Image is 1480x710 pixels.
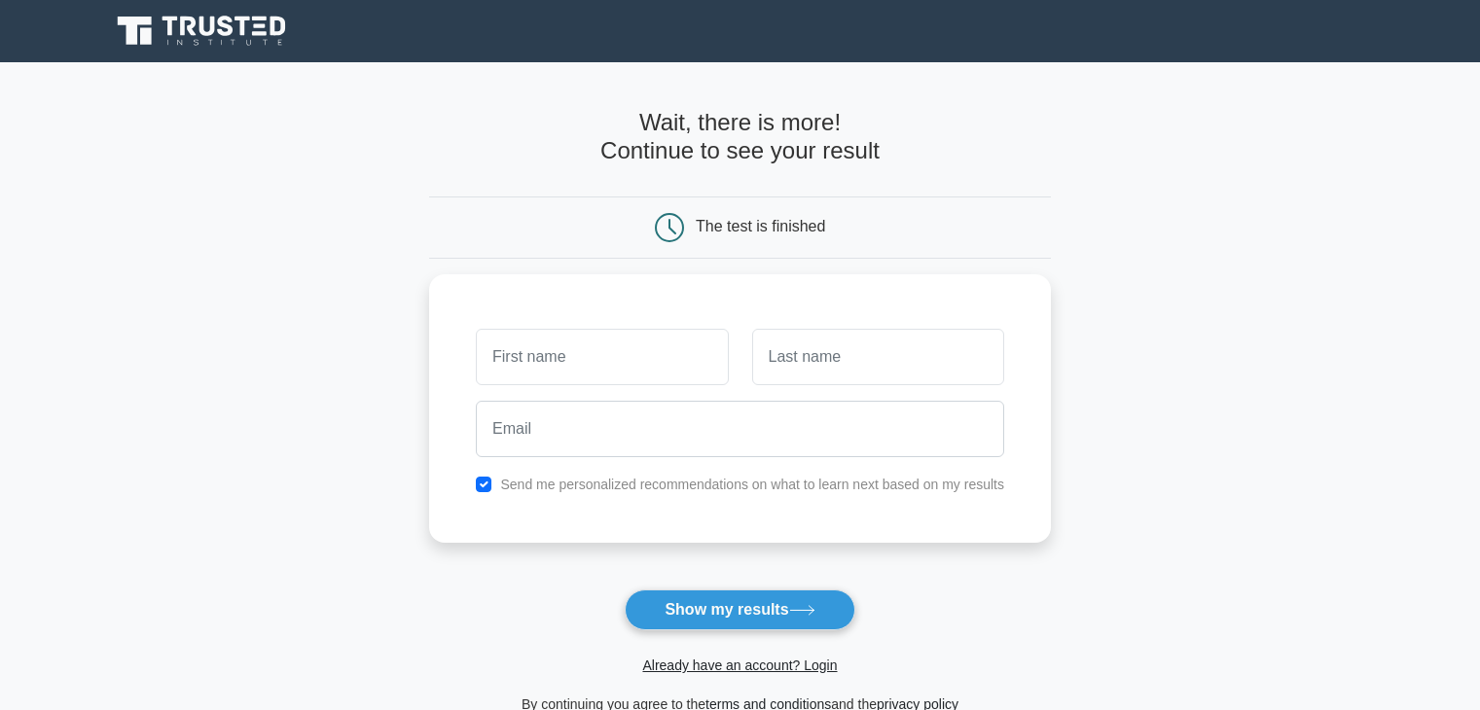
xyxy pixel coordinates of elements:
[625,589,854,630] button: Show my results
[752,329,1004,385] input: Last name
[696,218,825,234] div: The test is finished
[429,109,1051,165] h4: Wait, there is more! Continue to see your result
[476,329,728,385] input: First name
[500,477,1004,492] label: Send me personalized recommendations on what to learn next based on my results
[476,401,1004,457] input: Email
[642,657,837,673] a: Already have an account? Login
